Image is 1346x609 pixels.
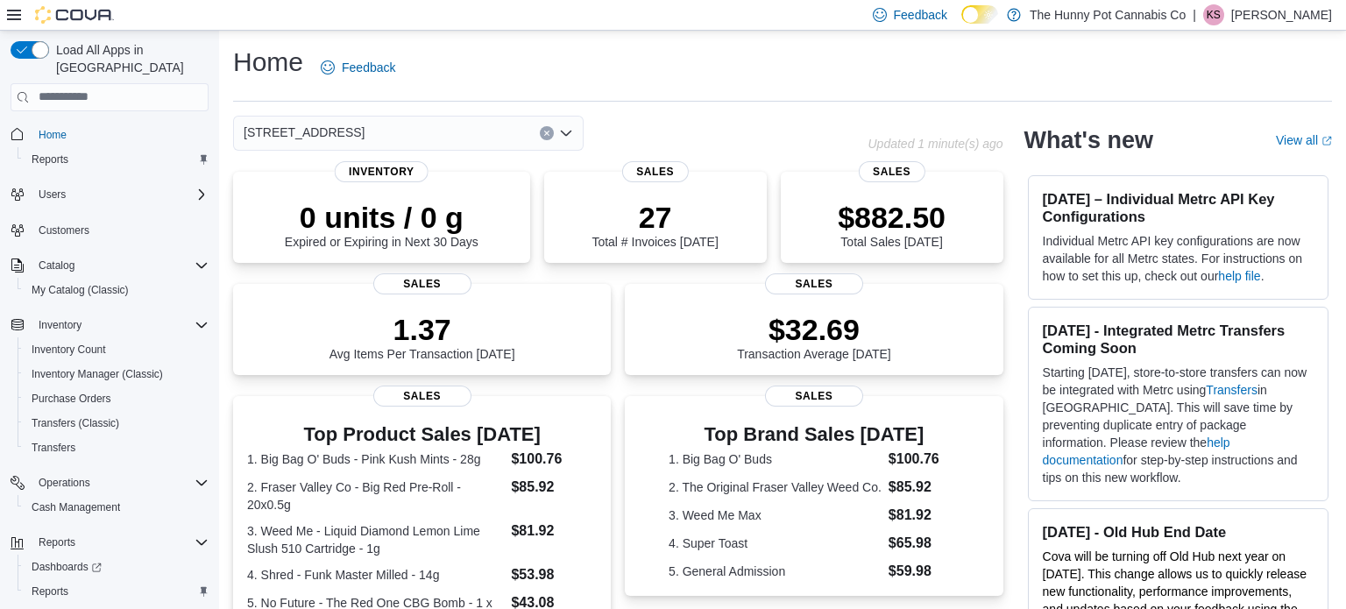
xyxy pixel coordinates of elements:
button: Clear input [540,126,554,140]
a: Home [32,124,74,145]
span: Customers [39,223,89,237]
a: Inventory Count [25,339,113,360]
span: Reports [32,152,68,166]
dd: $85.92 [889,477,960,498]
span: Operations [39,476,90,490]
span: Customers [32,219,209,241]
p: $882.50 [838,200,946,235]
img: Cova [35,6,114,24]
button: Transfers (Classic) [18,411,216,436]
span: Transfers [25,437,209,458]
span: Inventory Manager (Classic) [32,367,163,381]
div: Total Sales [DATE] [838,200,946,249]
button: Customers [4,217,216,243]
button: Reports [4,530,216,555]
dt: 3. Weed Me Max [669,506,882,524]
p: 27 [592,200,718,235]
span: Reports [25,581,209,602]
button: Reports [18,579,216,604]
span: Inventory Count [32,343,106,357]
a: My Catalog (Classic) [25,280,136,301]
p: The Hunny Pot Cannabis Co [1030,4,1186,25]
span: Inventory [39,318,81,332]
a: Dashboards [25,556,109,577]
svg: External link [1321,136,1332,146]
span: Reports [39,535,75,549]
span: Inventory [32,315,209,336]
input: Dark Mode [961,5,998,24]
span: Transfers (Classic) [32,416,119,430]
span: Inventory Manager (Classic) [25,364,209,385]
span: Catalog [39,258,74,273]
p: Starting [DATE], store-to-store transfers can now be integrated with Metrc using in [GEOGRAPHIC_D... [1043,364,1314,486]
span: Sales [373,273,471,294]
span: Sales [765,273,863,294]
span: Transfers [32,441,75,455]
dt: 5. General Admission [669,563,882,580]
a: Inventory Manager (Classic) [25,364,170,385]
button: Inventory Manager (Classic) [18,362,216,386]
button: Users [4,182,216,207]
span: Users [32,184,209,205]
span: Catalog [32,255,209,276]
span: Load All Apps in [GEOGRAPHIC_DATA] [49,41,209,76]
div: Transaction Average [DATE] [737,312,891,361]
dd: $65.98 [889,533,960,554]
a: Feedback [314,50,402,85]
span: Users [39,188,66,202]
span: Home [39,128,67,142]
span: Dark Mode [961,24,962,25]
button: Purchase Orders [18,386,216,411]
dd: $59.98 [889,561,960,582]
span: Inventory [335,161,429,182]
dt: 4. Super Toast [669,535,882,552]
h3: [DATE] - Integrated Metrc Transfers Coming Soon [1043,322,1314,357]
span: Sales [373,386,471,407]
button: Home [4,122,216,147]
dd: $85.92 [511,477,597,498]
p: Individual Metrc API key configurations are now available for all Metrc states. For instructions ... [1043,232,1314,285]
dt: 2. The Original Fraser Valley Weed Co. [669,478,882,496]
dd: $53.98 [511,564,597,585]
button: Inventory [32,315,89,336]
span: Home [32,124,209,145]
a: Cash Management [25,497,127,518]
button: Reports [32,532,82,553]
a: Purchase Orders [25,388,118,409]
span: Reports [25,149,209,170]
span: Purchase Orders [32,392,111,406]
a: help documentation [1043,436,1230,467]
span: Purchase Orders [25,388,209,409]
span: Transfers (Classic) [25,413,209,434]
span: Sales [858,161,924,182]
span: Sales [765,386,863,407]
dd: $100.76 [511,449,597,470]
button: Open list of options [559,126,573,140]
p: [PERSON_NAME] [1231,4,1332,25]
h1: Home [233,45,303,80]
p: $32.69 [737,312,891,347]
h2: What's new [1024,126,1153,154]
button: My Catalog (Classic) [18,278,216,302]
h3: Top Brand Sales [DATE] [669,424,960,445]
a: Transfers [25,437,82,458]
a: Reports [25,149,75,170]
span: Feedback [342,59,395,76]
span: Sales [622,161,689,182]
span: Inventory Count [25,339,209,360]
button: Inventory Count [18,337,216,362]
button: Inventory [4,313,216,337]
span: My Catalog (Classic) [25,280,209,301]
span: Dashboards [32,560,102,574]
a: Transfers (Classic) [25,413,126,434]
span: Cash Management [25,497,209,518]
span: [STREET_ADDRESS] [244,122,365,143]
dt: 1. Big Bag O' Buds - Pink Kush Mints - 28g [247,450,504,468]
a: Dashboards [18,555,216,579]
dd: $81.92 [511,520,597,542]
a: Reports [25,581,75,602]
span: Feedback [894,6,947,24]
dt: 4. Shred - Funk Master Milled - 14g [247,566,504,584]
button: Catalog [32,255,81,276]
h3: Top Product Sales [DATE] [247,424,597,445]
